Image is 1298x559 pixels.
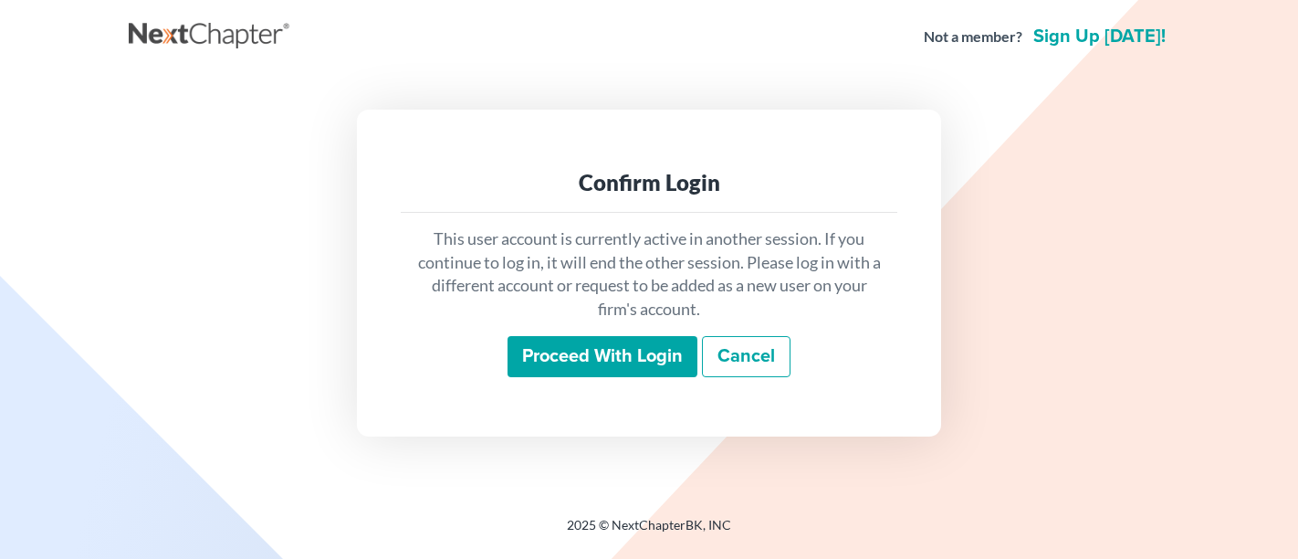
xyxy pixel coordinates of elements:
[924,26,1022,47] strong: Not a member?
[415,168,883,197] div: Confirm Login
[702,336,790,378] a: Cancel
[415,227,883,322] p: This user account is currently active in another session. If you continue to log in, it will end ...
[129,516,1169,549] div: 2025 © NextChapterBK, INC
[1030,27,1169,46] a: Sign up [DATE]!
[508,336,697,378] input: Proceed with login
